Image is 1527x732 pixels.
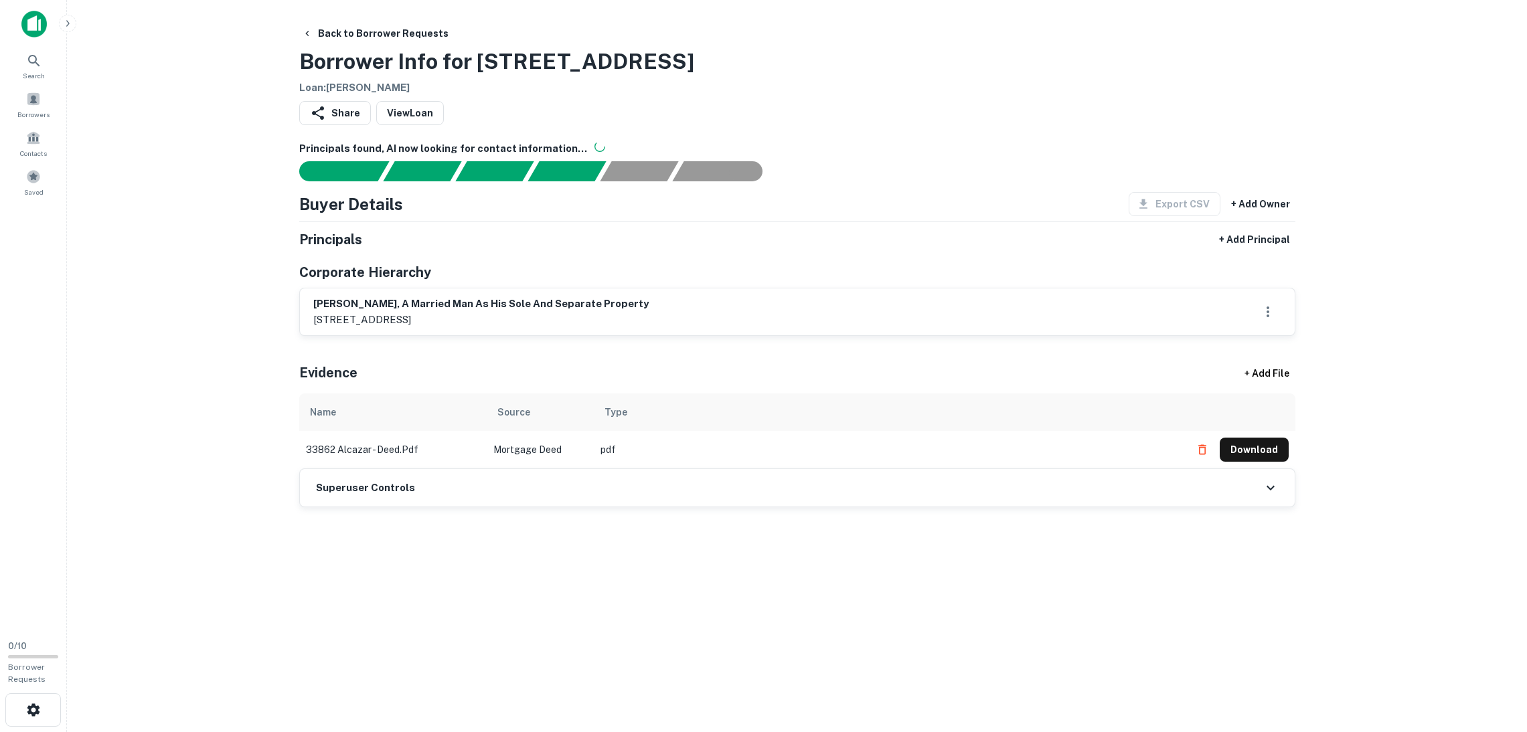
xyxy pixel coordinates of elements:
[455,161,534,181] div: Documents found, AI parsing details...
[4,164,63,200] a: Saved
[594,393,1184,431] th: Type
[299,80,694,96] h6: Loan : [PERSON_NAME]
[23,70,45,81] span: Search
[1460,625,1527,689] iframe: Chat Widget
[605,404,627,420] div: Type
[313,296,649,312] h6: [PERSON_NAME], a married man as his sole and separate property
[24,187,44,197] span: Saved
[299,141,1295,157] h6: Principals found, AI now looking for contact information...
[316,480,415,496] h6: Superuser Controls
[299,192,403,216] h4: Buyer Details
[299,230,362,250] h5: Principals
[297,21,454,45] button: Back to Borrower Requests
[528,161,606,181] div: Principals found, AI now looking for contact information...
[487,431,594,468] td: Mortgage Deed
[4,48,63,84] a: Search
[1220,438,1289,462] button: Download
[673,161,779,181] div: AI fulfillment process complete.
[8,641,27,651] span: 0 / 10
[299,431,487,468] td: 33862 alcazar - deed.pdf
[299,45,694,78] h3: Borrower Info for [STREET_ADDRESS]
[8,662,46,684] span: Borrower Requests
[600,161,678,181] div: Principals found, still searching for contact information. This may take time...
[376,101,444,125] a: ViewLoan
[283,161,384,181] div: Sending borrower request to AI...
[497,404,530,420] div: Source
[20,148,47,159] span: Contacts
[383,161,461,181] div: Your request is received and processing...
[299,101,371,125] button: Share
[313,312,649,328] p: [STREET_ADDRESS]
[4,125,63,161] a: Contacts
[1220,361,1314,385] div: + Add File
[1190,439,1214,460] button: Delete file
[4,86,63,122] a: Borrowers
[17,109,50,120] span: Borrowers
[299,262,431,282] h5: Corporate Hierarchy
[1226,192,1295,216] button: + Add Owner
[594,431,1184,468] td: pdf
[487,393,594,431] th: Source
[299,393,487,431] th: Name
[310,404,336,420] div: Name
[21,11,47,37] img: capitalize-icon.png
[299,393,1295,468] div: scrollable content
[1214,227,1295,252] button: + Add Principal
[299,363,357,383] h5: Evidence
